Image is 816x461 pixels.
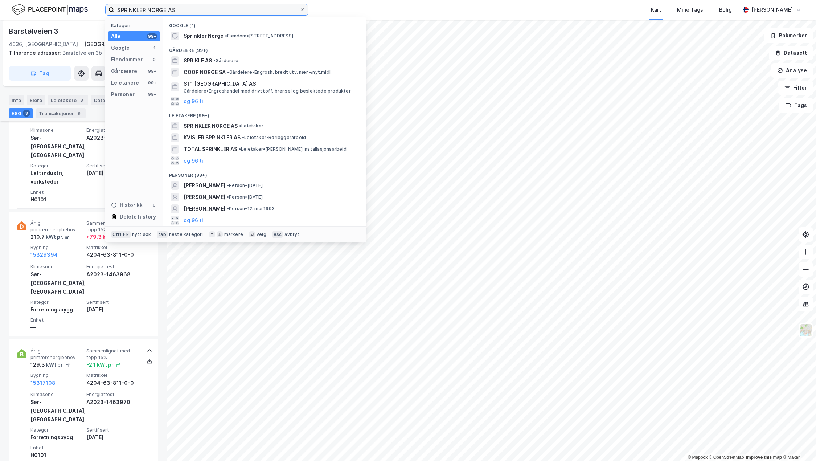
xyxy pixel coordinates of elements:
[9,40,78,49] div: 4636, [GEOGRAPHIC_DATA]
[86,169,139,178] div: [DATE]
[771,63,813,78] button: Analyse
[677,5,703,14] div: Mine Tags
[86,220,139,233] span: Sammenlignet med topp 15%
[45,233,70,241] div: kWt pr. ㎡
[30,264,83,270] span: Klimasone
[30,348,83,360] span: Årlig primærenergibehov
[184,97,205,106] button: og 96 til
[284,232,299,237] div: avbryt
[9,66,71,81] button: Tag
[86,391,139,397] span: Energiattest
[163,42,366,55] div: Gårdeiere (99+)
[239,146,347,152] span: Leietaker • [PERSON_NAME] installasjonsarbeid
[27,95,45,105] div: Eiere
[86,233,127,241] div: + 79.3 kWt pr. ㎡
[111,44,130,52] div: Google
[157,231,168,238] div: tab
[111,231,131,238] div: Ctrl + k
[225,33,293,39] span: Eiendom • [STREET_ADDRESS]
[84,40,158,49] div: [GEOGRAPHIC_DATA], 63/811
[9,95,24,105] div: Info
[30,323,83,332] div: —
[30,195,83,204] div: H0101
[225,33,227,38] span: •
[86,250,139,259] div: 4204-63-811-0-0
[227,206,275,212] span: Person • 12. mai 1993
[111,55,143,64] div: Eiendommer
[30,398,83,424] div: Sør-[GEOGRAPHIC_DATA], [GEOGRAPHIC_DATA]
[86,379,139,387] div: 4204-63-811-0-0
[688,455,708,460] a: Mapbox
[169,232,203,237] div: neste kategori
[30,220,83,233] span: Årlig primærenergibehov
[12,3,88,16] img: logo.f888ab2527a4732fd821a326f86c7f29.svg
[75,110,83,117] div: 9
[86,127,139,133] span: Energiattest
[184,156,205,165] button: og 96 til
[86,244,139,250] span: Matrikkel
[30,360,70,369] div: 129.3
[227,194,229,200] span: •
[227,69,332,75] span: Gårdeiere • Engrosh. bredt utv. nær.-/nyt.midl.
[30,169,83,186] div: Lett industri, verksteder
[779,98,813,113] button: Tags
[184,68,226,77] span: COOP NORGE SA
[86,360,121,369] div: -2.1 kWt pr. ㎡
[239,146,241,152] span: •
[30,305,83,314] div: Forretningsbygg
[23,110,30,117] div: 8
[30,134,83,160] div: Sør-[GEOGRAPHIC_DATA], [GEOGRAPHIC_DATA]
[86,299,139,305] span: Sertifisert
[132,232,151,237] div: nytt søk
[224,232,243,237] div: markere
[147,91,157,97] div: 99+
[48,95,88,105] div: Leietakere
[86,348,139,360] span: Sammenlignet med topp 15%
[746,455,782,460] a: Improve this map
[91,95,118,105] div: Datasett
[86,264,139,270] span: Energiattest
[764,28,813,43] button: Bokmerker
[651,5,661,14] div: Kart
[184,32,224,40] span: Sprinkler Norge
[163,167,366,180] div: Personer (99+)
[184,56,212,65] span: SPRIKLE AS
[30,163,83,169] span: Kategori
[30,250,58,259] button: 15329394
[780,426,816,461] div: Kontrollprogram for chat
[184,193,225,201] span: [PERSON_NAME]
[114,4,299,15] input: Søk på adresse, matrikkel, gårdeiere, leietakere eller personer
[257,232,266,237] div: velg
[213,58,216,63] span: •
[769,46,813,60] button: Datasett
[227,183,263,188] span: Person • [DATE]
[778,81,813,95] button: Filter
[227,69,229,75] span: •
[30,233,70,241] div: 210.7
[86,270,139,279] div: A2023-1463968
[184,79,358,88] span: ST1 [GEOGRAPHIC_DATA] AS
[151,202,157,208] div: 0
[111,90,135,99] div: Personer
[184,216,205,225] button: og 96 til
[799,323,813,337] img: Z
[86,433,139,442] div: [DATE]
[86,427,139,433] span: Sertifisert
[163,17,366,30] div: Google (1)
[111,23,160,28] div: Kategori
[30,391,83,397] span: Klimasone
[242,135,306,140] span: Leietaker • Rørleggerarbeid
[78,97,85,104] div: 3
[9,49,152,57] div: Barstølveien 3b
[30,189,83,195] span: Enhet
[30,270,83,296] div: Sør-[GEOGRAPHIC_DATA], [GEOGRAPHIC_DATA]
[9,108,33,118] div: ESG
[111,32,121,41] div: Alle
[719,5,732,14] div: Bolig
[184,181,225,190] span: [PERSON_NAME]
[213,58,238,64] span: Gårdeiere
[111,201,143,209] div: Historikk
[30,244,83,250] span: Bygning
[272,231,283,238] div: esc
[30,427,83,433] span: Kategori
